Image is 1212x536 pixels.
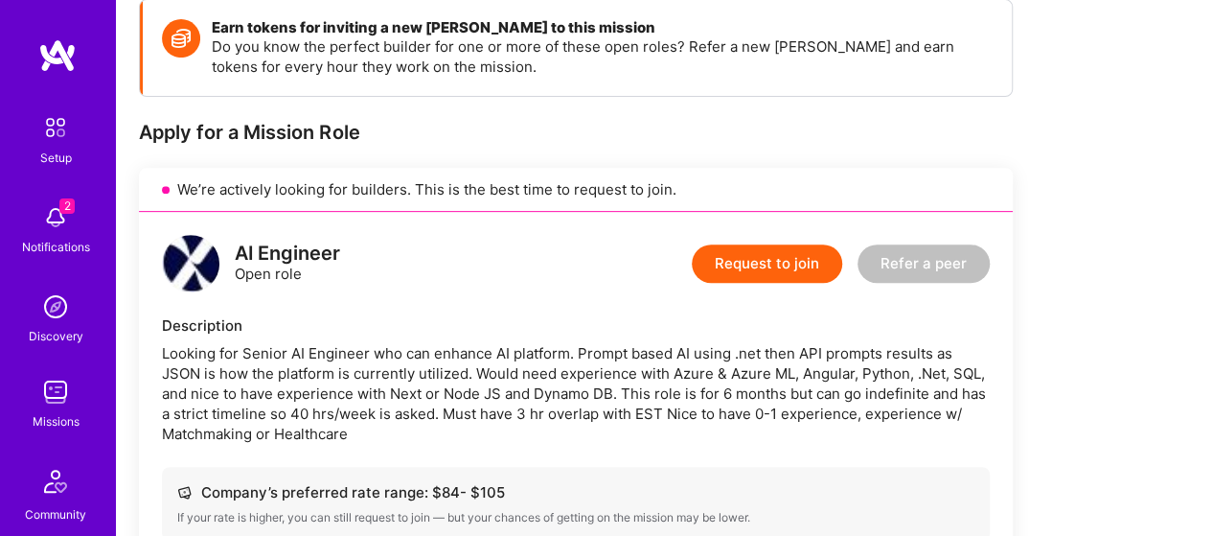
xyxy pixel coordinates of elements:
img: Token icon [162,19,200,58]
div: Discovery [29,326,83,346]
button: Refer a peer [858,245,990,283]
img: Community [33,458,79,504]
div: If your rate is higher, you can still request to join — but your chances of getting on the missio... [177,510,974,525]
div: Apply for a Mission Role [139,120,1013,145]
img: setup [35,107,76,148]
div: Setup [40,148,72,168]
span: 2 [59,198,75,214]
i: icon Cash [177,485,192,500]
img: bell [36,198,75,237]
div: We’re actively looking for builders. This is the best time to request to join. [139,168,1013,212]
div: Notifications [22,237,90,257]
div: AI Engineer [235,244,340,264]
div: Looking for Senior AI Engineer who can enhance AI platform. Prompt based AI using .net then API p... [162,343,990,444]
div: Missions [33,411,80,431]
img: logo [38,38,77,73]
div: Community [25,504,86,524]
h4: Earn tokens for inviting a new [PERSON_NAME] to this mission [212,19,993,36]
div: Company’s preferred rate range: $ 84 - $ 105 [177,482,974,502]
img: logo [162,235,219,292]
div: Open role [235,244,340,284]
img: discovery [36,288,75,326]
p: Do you know the perfect builder for one or more of these open roles? Refer a new [PERSON_NAME] an... [212,36,993,77]
button: Request to join [692,245,842,283]
img: teamwork [36,373,75,411]
div: Description [162,315,990,336]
